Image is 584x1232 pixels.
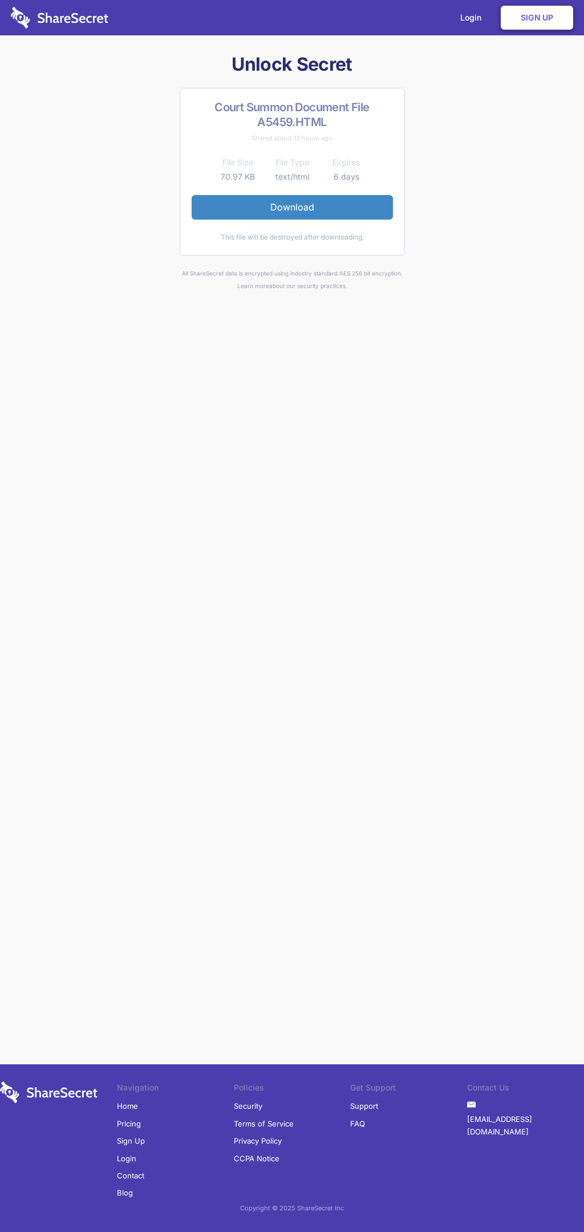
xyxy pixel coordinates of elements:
[234,1150,279,1167] a: CCPA Notice
[319,156,374,169] th: Expires
[117,1184,133,1201] a: Blog
[117,1150,136,1167] a: Login
[234,1081,351,1097] li: Policies
[234,1132,282,1149] a: Privacy Policy
[234,1097,262,1115] a: Security
[211,170,265,184] td: 70.97 KB
[192,195,393,219] a: Download
[265,156,319,169] th: File Type
[265,170,319,184] td: text/html
[192,231,393,244] div: This file will be destroyed after downloading.
[117,1115,141,1132] a: Pricing
[117,1132,145,1149] a: Sign Up
[467,1111,584,1141] a: [EMAIL_ADDRESS][DOMAIN_NAME]
[350,1097,378,1115] a: Support
[467,1081,584,1097] li: Contact Us
[192,100,393,129] h2: Court Summon Document File A5459.HTML
[234,1115,294,1132] a: Terms of Service
[319,170,374,184] td: 6 days
[117,1167,144,1184] a: Contact
[501,6,573,30] a: Sign Up
[350,1115,365,1132] a: FAQ
[192,132,393,144] div: Shared about 13 hours ago
[117,1097,138,1115] a: Home
[237,282,269,289] a: Learn more
[350,1081,467,1097] li: Get Support
[211,156,265,169] th: File Size
[11,7,108,29] img: logo-wordmark-white-trans-d4663122ce5f474addd5e946df7df03e33cb6a1c49d2221995e7729f52c070b2.svg
[117,1081,234,1097] li: Navigation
